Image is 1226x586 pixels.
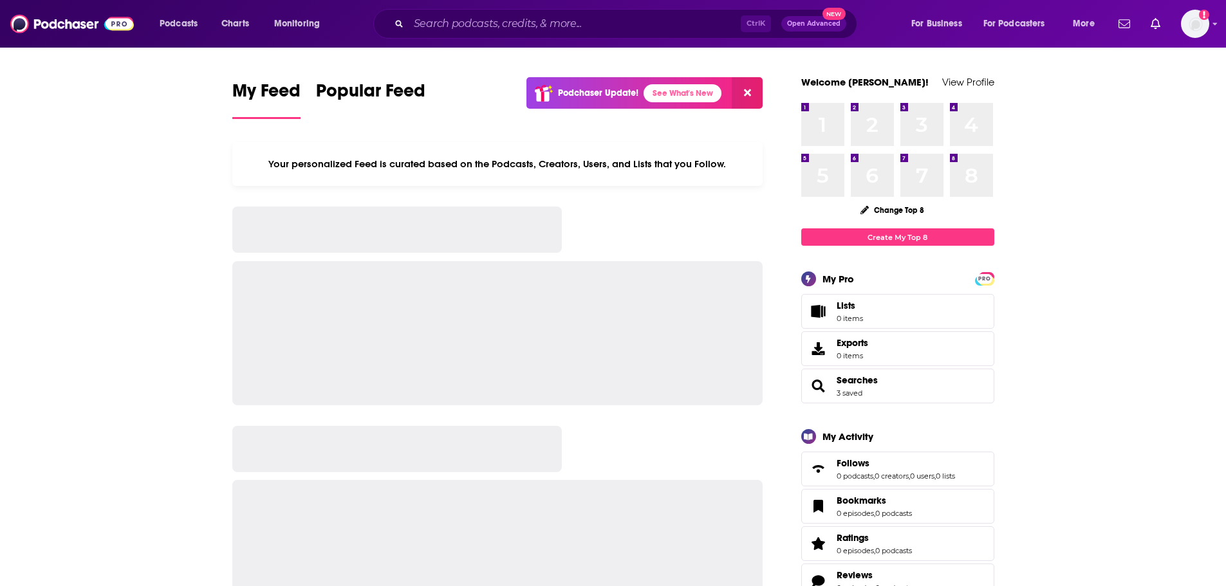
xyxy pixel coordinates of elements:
[806,302,831,320] span: Lists
[232,142,763,186] div: Your personalized Feed is curated based on the Podcasts, Creators, Users, and Lists that you Follow.
[936,472,955,481] a: 0 lists
[801,294,994,329] a: Lists
[910,472,934,481] a: 0 users
[837,509,874,518] a: 0 episodes
[837,532,869,544] span: Ratings
[822,273,854,285] div: My Pro
[644,84,721,102] a: See What's New
[909,472,910,481] span: ,
[837,300,855,311] span: Lists
[1181,10,1209,38] button: Show profile menu
[801,452,994,486] span: Follows
[837,374,878,386] a: Searches
[1064,14,1111,34] button: open menu
[1181,10,1209,38] span: Logged in as kayschr06
[874,509,875,518] span: ,
[837,495,886,506] span: Bookmarks
[853,202,933,218] button: Change Top 8
[806,340,831,358] span: Exports
[875,546,912,555] a: 0 podcasts
[316,80,425,119] a: Popular Feed
[151,14,214,34] button: open menu
[875,509,912,518] a: 0 podcasts
[874,546,875,555] span: ,
[837,532,912,544] a: Ratings
[837,457,869,469] span: Follows
[911,15,962,33] span: For Business
[837,569,912,581] a: Reviews
[409,14,741,34] input: Search podcasts, credits, & more...
[902,14,978,34] button: open menu
[975,14,1064,34] button: open menu
[1113,13,1135,35] a: Show notifications dropdown
[934,472,936,481] span: ,
[837,314,863,323] span: 0 items
[232,80,301,119] a: My Feed
[801,76,929,88] a: Welcome [PERSON_NAME]!
[558,87,638,98] p: Podchaser Update!
[10,12,134,36] img: Podchaser - Follow, Share and Rate Podcasts
[781,16,846,32] button: Open AdvancedNew
[1073,15,1095,33] span: More
[801,331,994,366] a: Exports
[213,14,257,34] a: Charts
[316,80,425,109] span: Popular Feed
[822,8,846,20] span: New
[741,15,771,32] span: Ctrl K
[801,489,994,524] span: Bookmarks
[837,472,873,481] a: 0 podcasts
[837,495,912,506] a: Bookmarks
[806,460,831,478] a: Follows
[265,14,337,34] button: open menu
[822,430,873,443] div: My Activity
[801,369,994,403] span: Searches
[232,80,301,109] span: My Feed
[942,76,994,88] a: View Profile
[806,497,831,515] a: Bookmarks
[221,15,249,33] span: Charts
[274,15,320,33] span: Monitoring
[837,337,868,349] span: Exports
[1146,13,1166,35] a: Show notifications dropdown
[875,472,909,481] a: 0 creators
[806,377,831,395] a: Searches
[385,9,869,39] div: Search podcasts, credits, & more...
[837,300,863,311] span: Lists
[837,389,862,398] a: 3 saved
[787,21,841,27] span: Open Advanced
[977,273,992,283] a: PRO
[837,351,868,360] span: 0 items
[837,457,955,469] a: Follows
[1199,10,1209,20] svg: Add a profile image
[806,535,831,553] a: Ratings
[977,274,992,284] span: PRO
[801,526,994,561] span: Ratings
[837,546,874,555] a: 0 episodes
[160,15,198,33] span: Podcasts
[983,15,1045,33] span: For Podcasters
[873,472,875,481] span: ,
[1181,10,1209,38] img: User Profile
[837,569,873,581] span: Reviews
[801,228,994,246] a: Create My Top 8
